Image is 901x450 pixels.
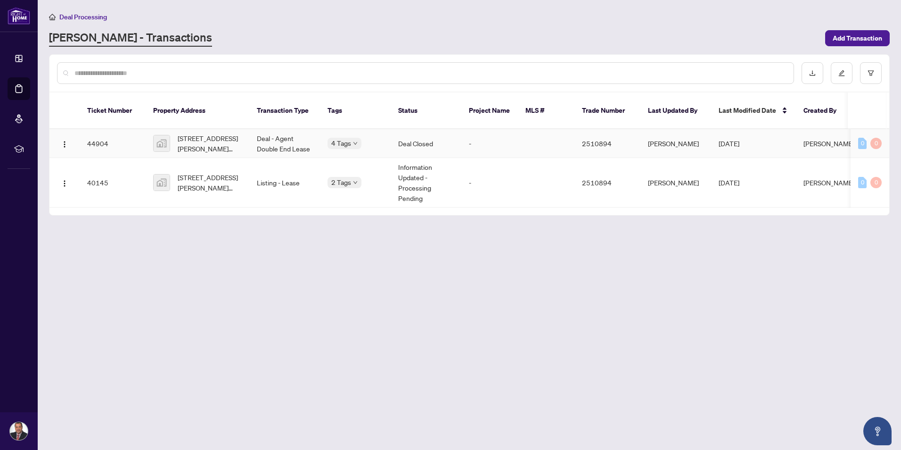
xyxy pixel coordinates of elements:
a: [PERSON_NAME] - Transactions [49,30,212,47]
img: Profile Icon [10,422,28,440]
td: 44904 [80,129,146,158]
td: - [461,129,518,158]
span: 2 Tags [331,177,351,188]
th: Status [391,92,461,129]
span: download [809,70,816,76]
span: [DATE] [719,139,739,148]
td: Deal - Agent Double End Lease [249,129,320,158]
th: Last Updated By [640,92,711,129]
td: [PERSON_NAME] [640,129,711,158]
span: Add Transaction [833,31,882,46]
th: Transaction Type [249,92,320,129]
button: Logo [57,136,72,151]
button: download [802,62,823,84]
span: edit [838,70,845,76]
span: [PERSON_NAME] [803,178,854,187]
td: 2510894 [574,129,640,158]
span: [STREET_ADDRESS][PERSON_NAME][PERSON_NAME] [178,172,242,193]
span: Deal Processing [59,13,107,21]
div: 0 [858,138,867,149]
th: Ticket Number [80,92,146,129]
th: Project Name [461,92,518,129]
th: Last Modified Date [711,92,796,129]
span: Last Modified Date [719,105,776,116]
button: edit [831,62,852,84]
img: thumbnail-img [154,175,170,191]
button: Open asap [863,417,892,445]
span: home [49,14,56,20]
th: Created By [796,92,852,129]
button: Add Transaction [825,30,890,46]
span: down [353,141,358,146]
img: Logo [61,180,68,187]
th: Trade Number [574,92,640,129]
span: filter [868,70,874,76]
span: [DATE] [719,178,739,187]
th: Tags [320,92,391,129]
span: down [353,180,358,185]
td: - [461,158,518,208]
button: filter [860,62,882,84]
td: [PERSON_NAME] [640,158,711,208]
button: Logo [57,175,72,190]
div: 0 [870,138,882,149]
img: thumbnail-img [154,135,170,151]
div: 0 [870,177,882,188]
img: logo [8,7,30,25]
td: Listing - Lease [249,158,320,208]
img: Logo [61,141,68,148]
td: 40145 [80,158,146,208]
span: [STREET_ADDRESS][PERSON_NAME][PERSON_NAME] [178,133,242,154]
th: Property Address [146,92,249,129]
span: 4 Tags [331,138,351,149]
td: Information Updated - Processing Pending [391,158,461,208]
td: 2510894 [574,158,640,208]
span: [PERSON_NAME] [803,139,854,148]
div: 0 [858,177,867,188]
td: Deal Closed [391,129,461,158]
th: MLS # [518,92,574,129]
